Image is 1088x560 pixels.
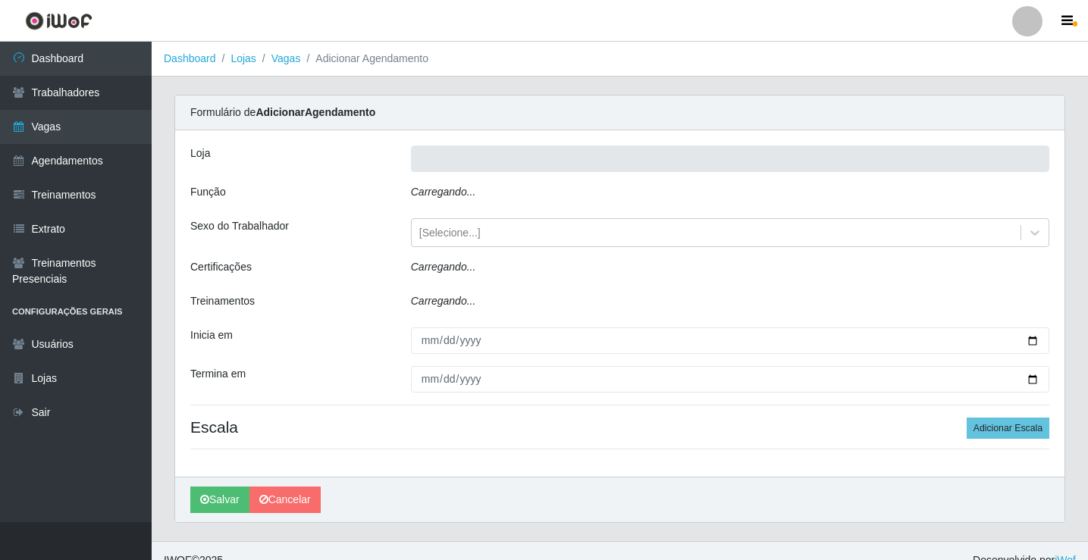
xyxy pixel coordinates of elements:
[411,327,1049,354] input: 00/00/0000
[230,52,256,64] a: Lojas
[190,486,249,513] button: Salvar
[190,259,252,275] label: Certificações
[190,418,1049,436] h4: Escala
[190,327,233,343] label: Inicia em
[411,295,476,307] i: Carregando...
[190,218,289,234] label: Sexo do Trabalhador
[175,95,1064,130] div: Formulário de
[256,106,375,118] strong: Adicionar Agendamento
[411,366,1049,393] input: 00/00/0000
[25,11,92,30] img: CoreUI Logo
[271,52,301,64] a: Vagas
[300,51,428,67] li: Adicionar Agendamento
[411,261,476,273] i: Carregando...
[411,186,476,198] i: Carregando...
[249,486,321,513] a: Cancelar
[967,418,1049,439] button: Adicionar Escala
[164,52,216,64] a: Dashboard
[190,366,246,382] label: Termina em
[190,293,255,309] label: Treinamentos
[419,225,481,241] div: [Selecione...]
[190,184,226,200] label: Função
[190,145,210,161] label: Loja
[152,42,1088,77] nav: breadcrumb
